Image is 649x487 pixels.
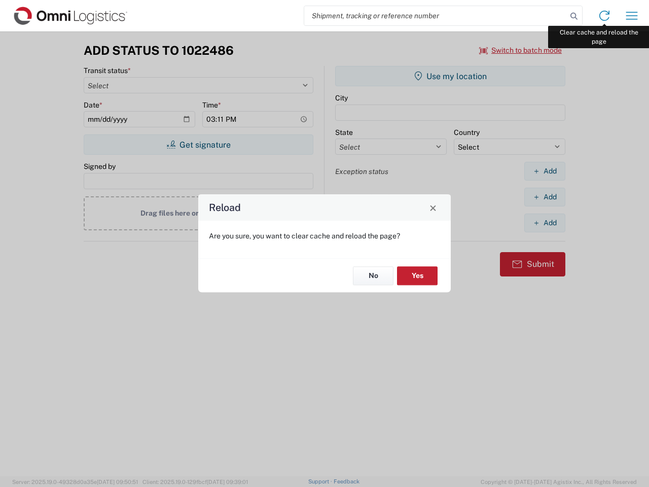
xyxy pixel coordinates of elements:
button: No [353,266,393,285]
p: Are you sure, you want to clear cache and reload the page? [209,231,440,240]
button: Close [426,200,440,215]
h4: Reload [209,200,241,215]
input: Shipment, tracking or reference number [304,6,567,25]
button: Yes [397,266,438,285]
